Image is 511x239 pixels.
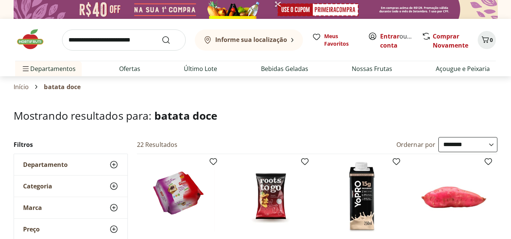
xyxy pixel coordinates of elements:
a: Criar conta [380,32,422,49]
span: batata doce [154,108,218,123]
img: Bebida Láctea YoPRO UHT Coco com Batata-Doce 15g de proteínas 250ml [326,160,398,232]
h1: Mostrando resultados para: [14,109,498,122]
button: Submit Search [162,35,180,45]
label: Ordernar por [396,140,436,149]
span: 0 [490,36,493,43]
a: Açougue e Peixaria [436,64,490,73]
span: batata doce [44,83,81,90]
b: Informe sua localização [215,35,287,44]
button: Departamento [14,154,127,175]
img: Chips de Batata Doce Teriyaki Roots to Go 45g [235,160,306,232]
a: Último Lote [184,64,217,73]
h2: 22 Resultados [137,140,178,149]
input: search [62,29,186,51]
span: ou [380,32,414,50]
span: Meus Favoritos [324,32,359,48]
h2: Filtros [14,137,128,152]
a: Entrar [380,32,399,40]
span: Categoria [23,182,52,190]
button: Marca [14,197,127,218]
a: Meus Favoritos [312,32,359,48]
a: Ofertas [119,64,140,73]
button: Carrinho [478,31,496,49]
a: Bebidas Geladas [261,64,308,73]
img: Batata Doce Unidade [418,160,490,232]
button: Informe sua localização [195,29,303,51]
button: Menu [21,60,30,78]
img: Torrada Veg Batata doce e Grãos Aminna 90g [143,160,215,232]
img: Hortifruti [15,28,53,51]
span: Departamentos [21,60,76,78]
a: Comprar Novamente [433,32,468,49]
button: Categoria [14,176,127,197]
a: Nossas Frutas [352,64,392,73]
a: Início [14,83,29,90]
span: Marca [23,204,42,211]
span: Preço [23,225,40,233]
span: Departamento [23,161,68,168]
